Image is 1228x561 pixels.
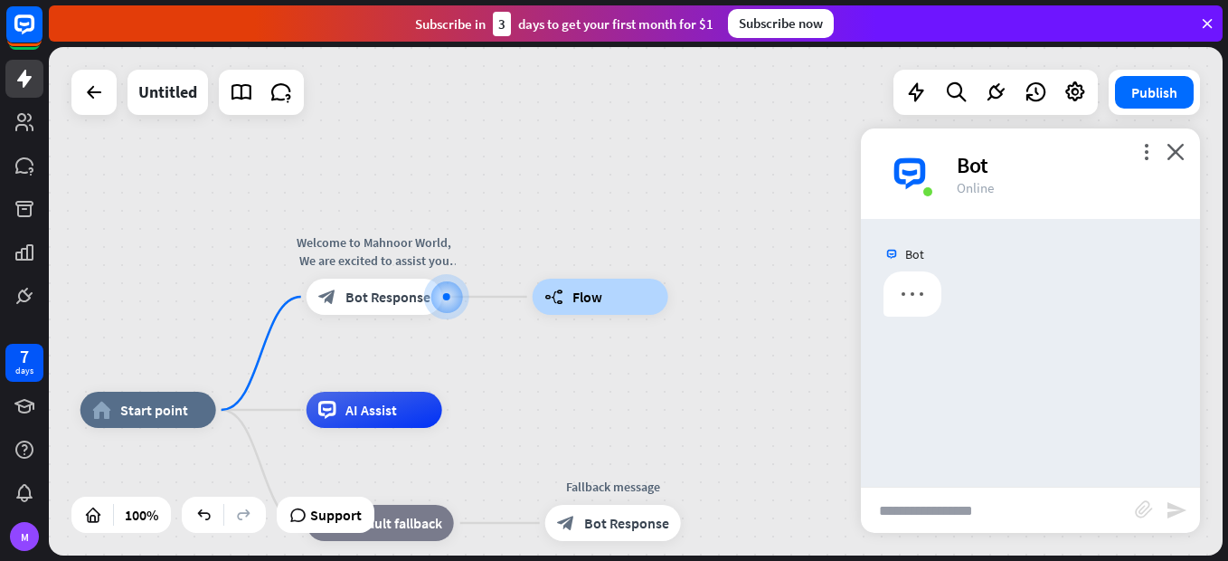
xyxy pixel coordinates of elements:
i: block_attachment [1135,500,1153,518]
span: Flow [572,288,602,306]
div: 7 [20,348,29,365]
div: 100% [119,500,164,529]
div: Subscribe now [728,9,834,38]
div: Untitled [138,70,197,115]
div: M [10,522,39,551]
i: home_2 [92,401,111,419]
span: Bot Response [584,514,669,532]
div: Online [957,179,1178,196]
i: block_bot_response [557,514,575,532]
span: Bot [905,246,924,262]
span: Support [310,500,362,529]
div: Fallback message [532,478,694,496]
i: close [1167,143,1185,160]
span: Start point [120,401,188,419]
i: send [1166,499,1187,521]
div: 3 [493,12,511,36]
span: Bot Response [345,288,430,306]
a: 7 days [5,344,43,382]
i: block_bot_response [318,288,336,306]
i: more_vert [1138,143,1155,160]
div: Bot [957,151,1178,179]
div: days [15,365,33,377]
button: Open LiveChat chat widget [14,7,69,62]
div: Subscribe in days to get your first month for $1 [415,12,713,36]
span: Default fallback [346,514,442,532]
span: AI Assist [345,401,397,419]
button: Publish [1115,76,1194,109]
div: Welcome to Mahnoor World, We are excited to assist you for your scientific research [293,233,456,270]
i: builder_tree [544,288,563,306]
